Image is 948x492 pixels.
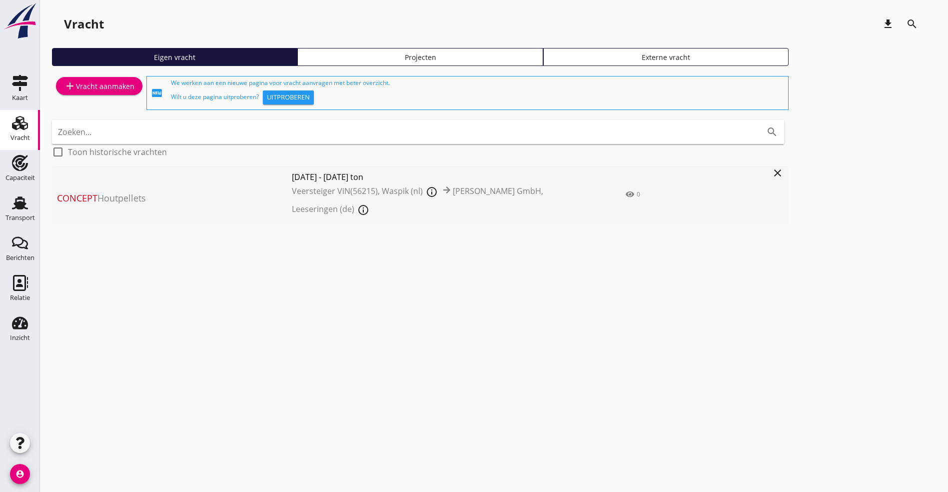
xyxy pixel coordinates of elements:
span: [DATE] - [DATE] ton [292,171,586,183]
div: Eigen vracht [56,52,293,62]
i: fiber_new [151,87,163,99]
a: Vracht aanmaken [56,77,142,95]
input: Zoeken... [58,124,750,140]
a: Eigen vracht [52,48,297,66]
div: Inzicht [10,334,30,341]
span: Concept [57,192,97,204]
div: Relatie [10,294,30,301]
div: We werken aan een nieuwe pagina voor vracht aanvragen met beter overzicht. Wilt u deze pagina uit... [171,78,784,107]
i: download [882,18,894,30]
img: logo-small.a267ee39.svg [2,2,38,39]
div: Vracht [64,16,104,32]
i: info_outline [426,186,438,198]
div: Vracht aanmaken [64,80,134,92]
div: Vracht [10,134,30,141]
div: Capaciteit [5,174,35,181]
label: Toon historische vrachten [68,147,167,157]
a: Projecten [297,48,543,66]
div: 0 [637,190,640,199]
i: info_outline [357,204,369,216]
div: Kaart [12,94,28,101]
i: search [766,126,778,138]
i: search [906,18,918,30]
i: add [64,80,76,92]
i: account_circle [10,464,30,484]
a: Externe vracht [543,48,789,66]
span: Veersteiger ViN(56215), Waspik (nl) [292,185,423,196]
a: ConceptHoutpellets[DATE] - [DATE] tonVeersteiger ViN(56215), Waspik (nl)[PERSON_NAME] GmbH, Leese... [52,166,789,224]
div: Uitproberen [267,92,310,102]
div: Externe vracht [548,52,784,62]
div: Projecten [302,52,538,62]
i: close [772,167,784,179]
div: Transport [5,214,35,221]
button: Uitproberen [263,90,314,104]
span: Houtpellets [57,191,292,205]
div: Berichten [6,254,34,261]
